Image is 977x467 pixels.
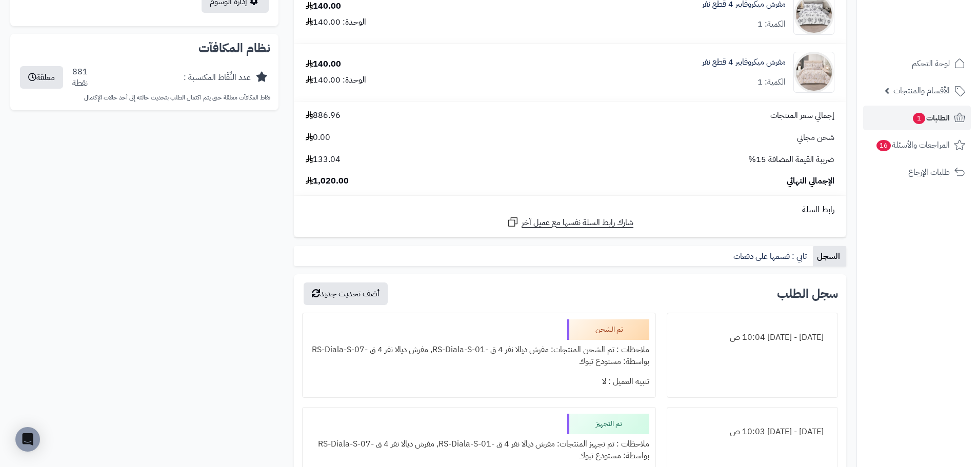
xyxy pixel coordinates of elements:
[797,132,834,144] span: شحن مجاني
[72,66,88,90] div: 881
[863,106,971,130] a: الطلبات1
[184,72,251,84] div: عدد النِّقَاط المكتسبة :
[729,246,813,267] a: تابي : قسمها على دفعات
[306,154,341,166] span: 133.04
[907,29,967,50] img: logo-2.png
[673,422,831,442] div: [DATE] - [DATE] 10:03 ص
[306,58,341,70] div: 140.00
[306,175,349,187] span: 1,020.00
[863,133,971,157] a: المراجعات والأسئلة16
[912,56,950,71] span: لوحة التحكم
[306,110,341,121] span: 886.96
[18,42,270,54] h2: نظام المكافآت
[757,18,786,30] div: الكمية: 1
[304,282,388,305] button: أضف تحديث جديد
[20,66,63,89] button: معلقة
[794,52,834,93] img: 1754377018-1-90x90.jpg
[15,427,40,452] div: Open Intercom Messenger
[875,138,950,152] span: المراجعات والأسئلة
[913,113,925,124] span: 1
[876,140,891,151] span: 16
[522,217,633,229] span: شارك رابط السلة نفسها مع عميل آخر
[908,165,950,179] span: طلبات الإرجاع
[777,288,838,300] h3: سجل الطلب
[306,16,366,28] div: الوحدة: 140.00
[702,56,786,68] a: مفرش ميكروفايبر 4 قطع نفر
[770,110,834,121] span: إجمالي سعر المنتجات
[912,111,950,125] span: الطلبات
[18,93,270,102] p: نقاط المكافآت معلقة حتى يتم اكتمال الطلب بتحديث حالته إلى أحد حالات الإكتمال
[787,175,834,187] span: الإجمالي النهائي
[298,204,842,216] div: رابط السلة
[567,319,649,340] div: تم الشحن
[72,77,88,89] div: نقطة
[309,340,649,372] div: ملاحظات : تم الشحن المنتجات: مفرش ديالا نفر 4 ق -RS-Diala-S-01, مفرش ديالا نفر 4 ق -RS-Diala-S-07...
[306,1,341,12] div: 140.00
[309,434,649,466] div: ملاحظات : تم تجهيز المنتجات: مفرش ديالا نفر 4 ق -RS-Diala-S-01, مفرش ديالا نفر 4 ق -RS-Diala-S-07...
[507,216,633,229] a: شارك رابط السلة نفسها مع عميل آخر
[673,328,831,348] div: [DATE] - [DATE] 10:04 ص
[757,76,786,88] div: الكمية: 1
[813,246,846,267] a: السجل
[306,74,366,86] div: الوحدة: 140.00
[306,132,330,144] span: 0.00
[863,160,971,185] a: طلبات الإرجاع
[567,414,649,434] div: تم التجهيز
[893,84,950,98] span: الأقسام والمنتجات
[863,51,971,76] a: لوحة التحكم
[748,154,834,166] span: ضريبة القيمة المضافة 15%
[309,372,649,392] div: تنبيه العميل : لا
